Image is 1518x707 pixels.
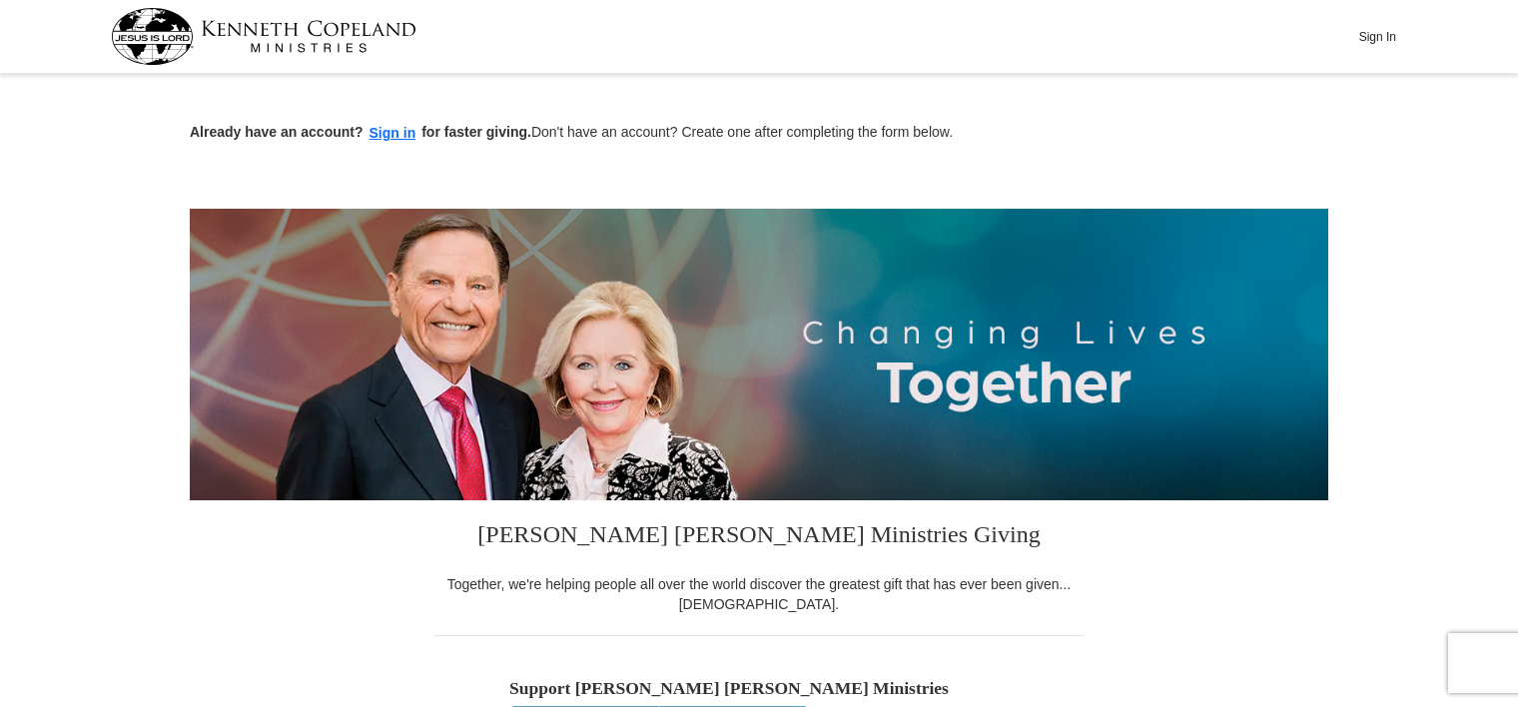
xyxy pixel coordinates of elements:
[509,678,1009,699] h5: Support [PERSON_NAME] [PERSON_NAME] Ministries
[434,574,1084,614] div: Together, we're helping people all over the world discover the greatest gift that has ever been g...
[1347,21,1407,52] button: Sign In
[111,8,416,65] img: kcm-header-logo.svg
[190,124,531,140] strong: Already have an account? for faster giving.
[364,122,422,145] button: Sign in
[190,122,1328,145] p: Don't have an account? Create one after completing the form below.
[434,500,1084,574] h3: [PERSON_NAME] [PERSON_NAME] Ministries Giving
